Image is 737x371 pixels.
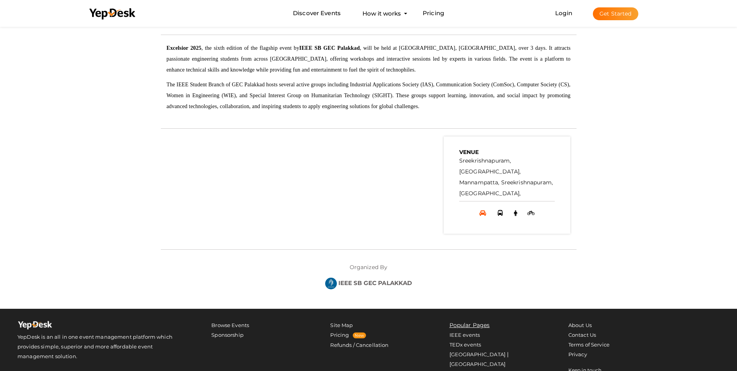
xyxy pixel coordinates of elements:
[568,322,592,328] a: About Us
[293,6,341,21] a: Discover Events
[568,341,610,348] a: Terms of Service
[423,6,444,21] a: Pricing
[450,361,505,367] a: [GEOGRAPHIC_DATA]
[568,332,596,338] a: Contact Us
[167,45,571,73] font: , the sixth edition of the flagship event by , will be held at [GEOGRAPHIC_DATA], [GEOGRAPHIC_DAT...
[568,351,587,357] a: Privacy
[330,322,353,328] a: Site Map
[299,45,360,51] b: IEEE SB GEC Palakkad
[211,322,249,328] a: Browse Events
[17,320,52,332] img: Yepdesk
[459,144,555,210] label: Govt. Engineering College Sreekrishnapuram, [GEOGRAPHIC_DATA], Mannampatta, Sreekrishnapuram, [GE...
[350,257,388,271] label: Organized By
[450,341,481,348] a: TEDx events
[325,278,337,289] img: ACg8ocIlr20kWlusTYDilfQwsc9vjOYCKrm0LB8zShf3GP8Yo5bmpMCa=s100
[330,342,389,348] a: Refunds / Cancellation
[450,320,541,330] li: Popular Pages
[211,332,244,338] a: Sponsorship
[353,332,366,338] span: New
[167,45,202,51] b: Excelsior 2025
[360,6,403,21] button: How it works
[459,149,479,156] b: VENUE
[450,351,505,357] a: [GEOGRAPHIC_DATA]
[17,332,184,361] p: YepDesk is an all in one event management platform which provides simple, superior and more affor...
[338,279,412,287] b: IEEE SB GEC PALAKKAD
[507,351,509,358] span: |
[330,332,349,338] a: Pricing
[450,332,480,338] a: IEEE events
[555,9,572,17] a: Login
[167,82,571,109] font: The IEEE Student Branch of GEC Palakkad hosts several active groups including Industrial Applicat...
[593,7,638,20] button: Get Started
